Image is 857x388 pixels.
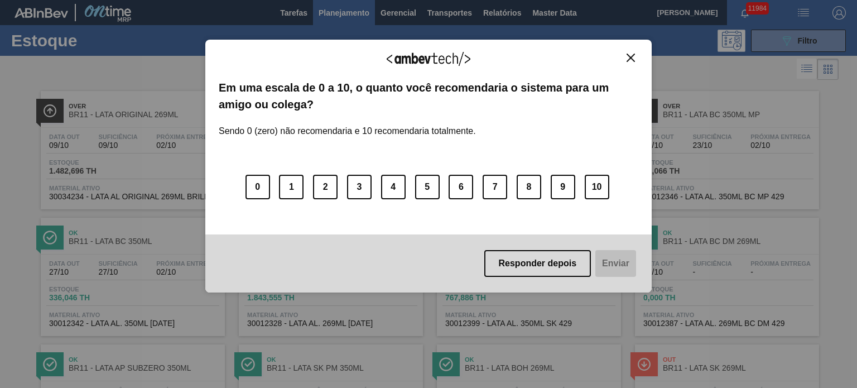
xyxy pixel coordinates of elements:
button: 5 [415,175,440,199]
button: 0 [245,175,270,199]
label: Em uma escala de 0 a 10, o quanto você recomendaria o sistema para um amigo ou colega? [219,79,638,113]
button: 1 [279,175,304,199]
button: 8 [517,175,541,199]
button: 4 [381,175,406,199]
button: 3 [347,175,372,199]
button: 10 [585,175,609,199]
button: Responder depois [484,250,591,277]
img: Close [627,54,635,62]
button: Close [623,53,638,63]
button: 7 [483,175,507,199]
label: Sendo 0 (zero) não recomendaria e 10 recomendaria totalmente. [219,113,476,136]
img: Logo Ambevtech [387,52,470,66]
button: 2 [313,175,338,199]
button: 6 [449,175,473,199]
button: 9 [551,175,575,199]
